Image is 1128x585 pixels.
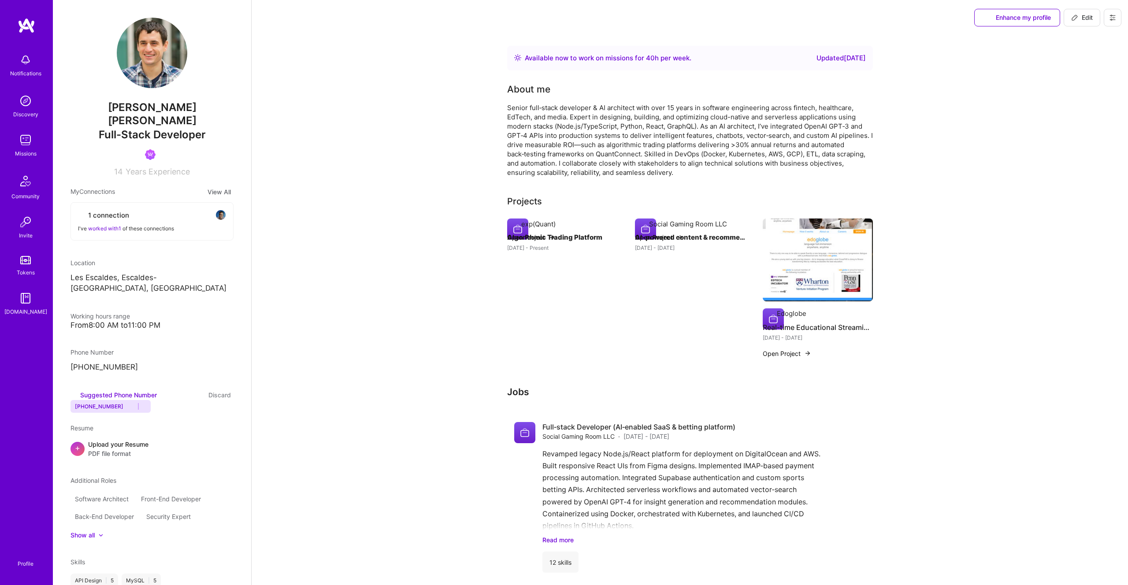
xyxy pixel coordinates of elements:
span: Full-Stack Developer [99,128,206,141]
button: Edit [1064,9,1100,26]
div: +Upload your ResumePDF file format [70,440,234,458]
div: About me [507,83,550,96]
img: Company logo [763,308,784,330]
i: icon SuggestedTeams [70,392,77,398]
div: Security Expert [142,510,195,524]
h4: Full‑stack Developer (AI‑enabled SaaS & betting platform) [542,422,735,432]
img: Real-time Educational Streaming Platform [763,218,873,301]
span: Resume [70,424,93,432]
div: Missions [15,149,37,158]
button: Open Project [635,233,683,242]
span: 14 [114,167,123,176]
div: Social Gaming Room LLC [649,219,727,229]
div: Show all [70,531,95,540]
img: Company logo [514,422,535,443]
span: Skills [70,558,85,566]
div: [DATE] - [DATE] [635,243,745,252]
span: [PERSON_NAME] [PERSON_NAME] [70,101,234,127]
div: Profile [18,559,33,567]
span: 40 [646,54,655,62]
div: Location [70,258,234,267]
img: tokens [20,256,31,264]
div: Discovery [13,110,38,119]
i: Accept [129,403,135,410]
div: [DATE] - Present [507,243,617,252]
div: Invite [19,231,33,240]
h4: Real-time Educational Streaming Platform [763,322,873,333]
div: Front-End Developer [137,492,205,506]
p: [PHONE_NUMBER] [70,362,234,373]
div: exp(Quant) [521,219,556,229]
img: Been on Mission [145,149,156,160]
img: Company logo [635,218,656,240]
i: icon Collaborator [78,212,85,218]
a: Read more [542,535,866,544]
div: [DOMAIN_NAME] [4,307,47,316]
span: 1 connection [88,211,129,220]
span: Enhance my profile [983,13,1051,22]
div: Notifications [10,69,41,78]
img: avatar [215,210,226,220]
a: Profile [15,550,37,567]
span: Social Gaming Room LLC [542,432,615,441]
div: Projects [507,195,542,208]
div: Available now to work on missions for h per week . [525,53,691,63]
img: Community [15,170,36,192]
img: logo [18,18,35,33]
div: 12 skills [542,552,579,573]
span: Working hours range [70,312,130,320]
div: Edoglobe [777,309,806,318]
h4: Algorithmic Trading Platform [507,232,617,243]
button: Open Project [507,233,556,242]
i: icon ArrowDownSecondaryDark [575,537,581,543]
img: discovery [17,92,34,110]
p: Les Escaldes, Escaldes-[GEOGRAPHIC_DATA], [GEOGRAPHIC_DATA] [70,273,234,294]
span: [PHONE_NUMBER] [75,403,123,410]
img: arrow-right [549,234,556,241]
img: Company logo [507,218,528,240]
div: Senior full‑stack developer & AI architect with over 15 years in software engineering across fint... [507,103,873,177]
button: View All [205,187,234,197]
img: arrow-right [804,350,811,357]
img: Availability [514,54,521,61]
span: | [148,577,150,584]
div: Tokens [17,268,35,277]
span: | [105,577,107,584]
button: Open Project [763,349,811,358]
h4: AI‑powered content & recommendation SaaS [635,232,745,243]
h3: Jobs [507,386,873,397]
span: Additional Roles [70,477,116,484]
i: Reject [141,403,148,410]
img: teamwork [17,131,34,149]
button: 1 connectionavatarI've worked with1 of these connections [70,202,234,241]
div: Software Architect [70,492,133,506]
span: Years Experience [126,167,190,176]
button: Enhance my profile [974,9,1060,26]
span: worked with 1 [88,225,121,232]
img: bell [17,51,34,69]
img: arrow-right [676,234,683,241]
span: + [75,443,80,452]
span: · [618,432,620,441]
span: My Connections [70,187,115,197]
img: guide book [17,289,34,307]
div: Community [11,192,40,201]
span: Phone Number [70,348,114,356]
div: Suggested Phone Number [70,390,157,400]
div: [DATE] - [DATE] [763,333,873,342]
img: Invite [17,213,34,231]
i: icon SuggestedTeams [983,15,991,22]
div: Upload your Resume [88,440,148,458]
div: Back-End Developer [70,510,138,524]
div: I've of these connections [78,224,226,233]
span: PDF file format [88,449,148,458]
button: Discard [206,390,234,400]
div: From 8:00 AM to 11:00 PM [70,321,234,330]
span: [DATE] - [DATE] [623,432,669,441]
img: User Avatar [117,18,187,88]
div: Updated [DATE] [816,53,866,63]
span: Edit [1071,13,1093,22]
